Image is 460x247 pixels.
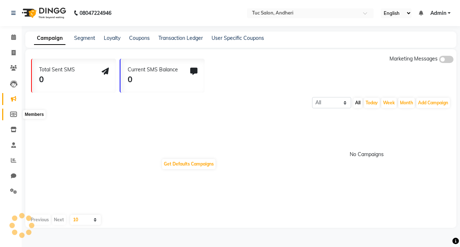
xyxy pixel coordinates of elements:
[128,74,178,85] div: 0
[104,35,120,41] a: Loyalty
[74,35,95,41] a: Segment
[129,35,150,41] a: Coupons
[34,32,65,45] a: Campaign
[39,66,75,74] div: Total Sent SMS
[381,98,397,108] button: Week
[398,98,415,108] button: Month
[18,3,68,23] img: logo
[212,35,264,41] a: User Specific Coupons
[23,110,46,119] div: Members
[128,66,178,74] div: Current SMS Balance
[162,159,216,169] button: Get Defaults Campaigns
[39,74,75,85] div: 0
[416,98,450,108] button: Add Campaign
[353,98,362,108] button: All
[364,98,380,108] button: Today
[430,9,446,17] span: Admin
[389,55,438,62] span: Marketing Messages
[80,3,111,23] b: 08047224946
[158,35,203,41] a: Transaction Ledger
